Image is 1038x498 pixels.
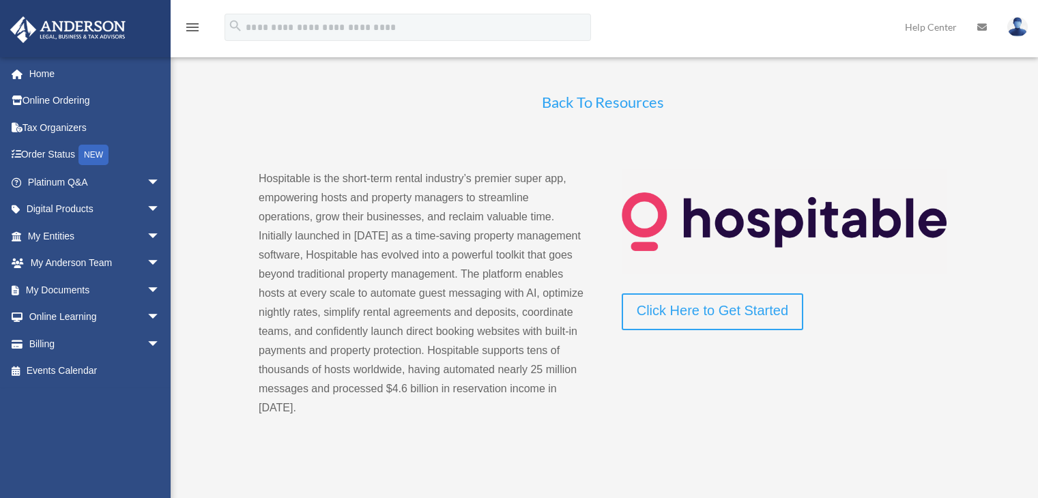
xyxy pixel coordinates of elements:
[10,304,181,331] a: Online Learningarrow_drop_down
[184,24,201,35] a: menu
[1007,17,1028,37] img: User Pic
[622,293,803,330] a: Click Here to Get Started
[542,93,664,118] a: Back To Resources
[228,18,243,33] i: search
[259,173,583,413] span: Hospitable is the short-term rental industry’s premier super app, empowering hosts and property m...
[147,222,174,250] span: arrow_drop_down
[6,16,130,43] img: Anderson Advisors Platinum Portal
[10,250,181,277] a: My Anderson Teamarrow_drop_down
[147,196,174,224] span: arrow_drop_down
[10,222,181,250] a: My Entitiesarrow_drop_down
[622,169,947,274] img: Logo-transparent-dark
[147,276,174,304] span: arrow_drop_down
[10,196,181,223] a: Digital Productsarrow_drop_down
[184,19,201,35] i: menu
[10,114,181,141] a: Tax Organizers
[147,250,174,278] span: arrow_drop_down
[78,145,109,165] div: NEW
[10,330,181,357] a: Billingarrow_drop_down
[10,60,181,87] a: Home
[147,330,174,358] span: arrow_drop_down
[10,87,181,115] a: Online Ordering
[10,169,181,196] a: Platinum Q&Aarrow_drop_down
[10,276,181,304] a: My Documentsarrow_drop_down
[10,357,181,385] a: Events Calendar
[147,169,174,196] span: arrow_drop_down
[10,141,181,169] a: Order StatusNEW
[147,304,174,332] span: arrow_drop_down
